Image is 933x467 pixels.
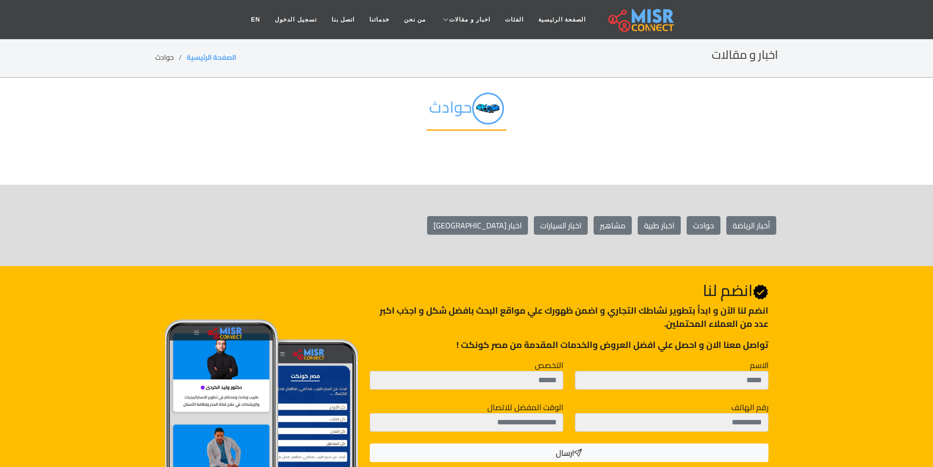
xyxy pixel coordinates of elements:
img: Yd71kplt0KeI6HnIgXNG.png [472,93,504,124]
a: اخبار طبية [638,216,681,235]
span: اخبار و مقالات [449,15,490,24]
a: تسجيل الدخول [267,10,324,29]
a: حوادث [687,216,720,235]
a: اخبار و مقالات [433,10,498,29]
a: الفئات [498,10,531,29]
a: من نحن [397,10,433,29]
a: الصفحة الرئيسية [187,51,236,64]
svg: Verified account [753,284,768,300]
label: الاسم [750,359,768,371]
a: مشاهير [594,216,632,235]
a: EN [244,10,268,29]
button: ارسال [370,443,768,462]
a: خدماتنا [362,10,397,29]
img: main.misr_connect [608,7,674,32]
h2: اخبار و مقالات [712,48,778,62]
li: حوادث [155,52,187,63]
label: رقم الهاتف [731,401,768,413]
h2: حوادث [427,93,506,131]
p: انضم لنا اﻵن و ابدأ بتطوير نشاطك التجاري و اضمن ظهورك علي مواقع البحث بافضل شكل و اجذب اكبر عدد م... [370,304,768,330]
a: الصفحة الرئيسية [531,10,593,29]
h2: انضم لنا [370,281,768,300]
p: تواصل معنا الان و احصل علي افضل العروض والخدمات المقدمة من مصر كونكت ! [370,338,768,351]
a: اخبار السيارات [534,216,588,235]
a: اخبار [GEOGRAPHIC_DATA] [427,216,528,235]
label: التخصص [535,359,563,371]
a: أخبار الرياضة [726,216,776,235]
label: الوقت المفضل للاتصال [487,401,563,413]
a: اتصل بنا [324,10,362,29]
